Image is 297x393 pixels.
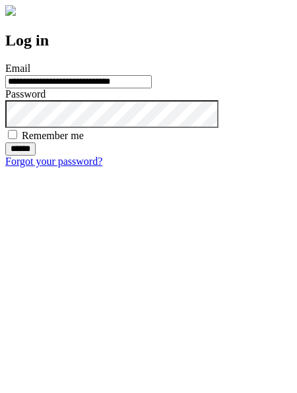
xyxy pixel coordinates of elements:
[5,5,16,16] img: logo-4e3dc11c47720685a147b03b5a06dd966a58ff35d612b21f08c02c0306f2b779.png
[5,32,292,49] h2: Log in
[5,156,102,167] a: Forgot your password?
[5,88,46,100] label: Password
[5,63,30,74] label: Email
[22,130,84,141] label: Remember me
